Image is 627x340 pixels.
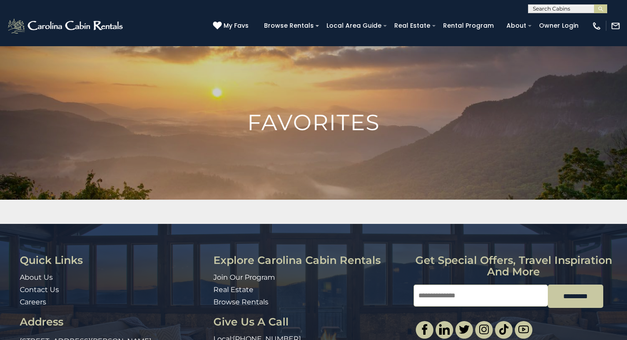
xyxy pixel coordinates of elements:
[213,273,275,282] a: Join Our Program
[20,285,59,294] a: Contact Us
[502,19,531,33] a: About
[224,21,249,30] span: My Favs
[213,21,251,31] a: My Favs
[20,255,207,266] h3: Quick Links
[20,298,46,306] a: Careers
[479,324,489,335] img: instagram-single.svg
[611,21,620,31] img: mail-regular-white.png
[322,19,386,33] a: Local Area Guide
[518,324,529,335] img: youtube-light.svg
[439,324,450,335] img: linkedin-single.svg
[213,285,253,294] a: Real Estate
[390,19,435,33] a: Real Estate
[592,21,601,31] img: phone-regular-white.png
[260,19,318,33] a: Browse Rentals
[459,324,469,335] img: twitter-single.svg
[439,19,498,33] a: Rental Program
[20,316,207,328] h3: Address
[213,255,407,266] h3: Explore Carolina Cabin Rentals
[213,316,407,328] h3: Give Us A Call
[499,324,509,335] img: tiktok.svg
[213,298,268,306] a: Browse Rentals
[535,19,583,33] a: Owner Login
[20,273,53,282] a: About Us
[419,324,430,335] img: facebook-single.svg
[414,255,614,278] h3: Get special offers, travel inspiration and more
[7,17,125,35] img: White-1-2.png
